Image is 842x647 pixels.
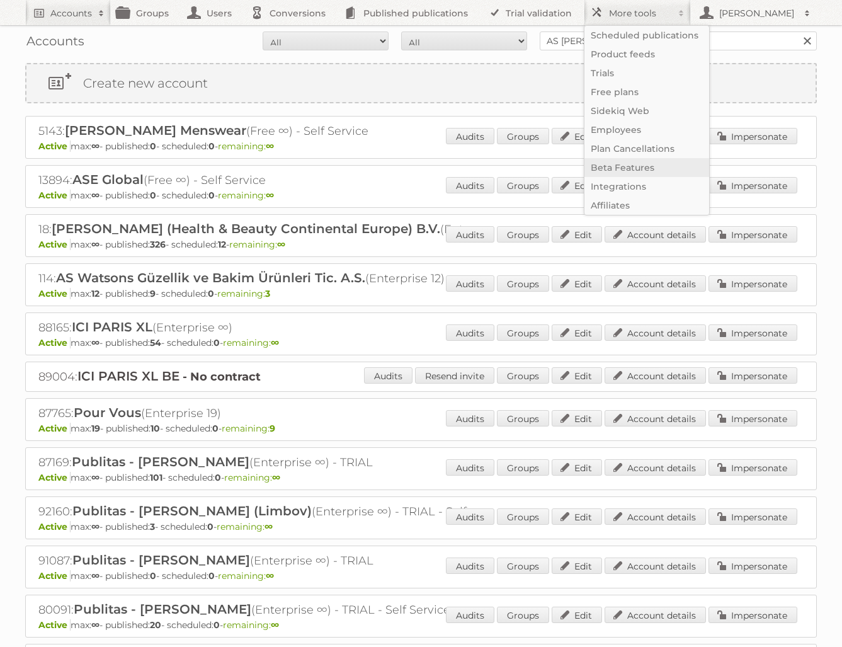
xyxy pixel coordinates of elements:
[605,367,706,384] a: Account details
[38,619,804,631] p: max: - published: - scheduled: -
[497,275,549,292] a: Groups
[229,239,285,250] span: remaining:
[708,226,797,243] a: Impersonate
[91,288,100,299] strong: 12
[38,140,71,152] span: Active
[446,177,494,193] a: Audits
[91,570,100,581] strong: ∞
[584,177,709,196] a: Integrations
[584,26,709,45] a: Scheduled publications
[208,140,215,152] strong: 0
[91,423,100,434] strong: 19
[208,570,215,581] strong: 0
[91,619,100,631] strong: ∞
[446,607,494,623] a: Audits
[38,472,71,483] span: Active
[446,324,494,341] a: Audits
[215,472,221,483] strong: 0
[605,607,706,623] a: Account details
[38,553,479,569] h2: 91087: (Enterprise ∞) - TRIAL
[708,459,797,476] a: Impersonate
[212,423,219,434] strong: 0
[91,337,100,348] strong: ∞
[552,226,602,243] a: Edit
[272,472,280,483] strong: ∞
[497,410,549,427] a: Groups
[218,190,274,201] span: remaining:
[38,405,479,421] h2: 87765: (Enterprise 19)
[270,423,275,434] strong: 9
[552,324,602,341] a: Edit
[552,367,602,384] a: Edit
[708,607,797,623] a: Impersonate
[72,454,249,469] span: Publitas - [PERSON_NAME]
[266,570,274,581] strong: ∞
[708,177,797,193] a: Impersonate
[266,140,274,152] strong: ∞
[52,221,440,236] span: [PERSON_NAME] (Health & Beauty Continental Europe) B.V.
[497,459,549,476] a: Groups
[552,459,602,476] a: Edit
[91,472,100,483] strong: ∞
[150,521,155,532] strong: 3
[708,558,797,574] a: Impersonate
[91,521,100,532] strong: ∞
[708,410,797,427] a: Impersonate
[584,83,709,101] a: Free plans
[277,239,285,250] strong: ∞
[364,367,412,384] a: Audits
[271,619,279,631] strong: ∞
[716,7,798,20] h2: [PERSON_NAME]
[584,120,709,139] a: Employees
[38,521,804,532] p: max: - published: - scheduled: -
[91,239,100,250] strong: ∞
[708,367,797,384] a: Impersonate
[584,158,709,177] a: Beta Features
[552,410,602,427] a: Edit
[584,45,709,64] a: Product feeds
[38,190,71,201] span: Active
[552,128,602,144] a: Edit
[605,226,706,243] a: Account details
[150,190,156,201] strong: 0
[223,337,279,348] span: remaining:
[38,472,804,483] p: max: - published: - scheduled: -
[183,370,261,384] strong: - No contract
[552,558,602,574] a: Edit
[38,602,479,618] h2: 80091: (Enterprise ∞) - TRIAL - Self Service
[38,337,804,348] p: max: - published: - scheduled: -
[38,370,261,384] a: 89004:ICI PARIS XL BE - No contract
[38,221,479,238] h2: 18: (Enterprise ∞)
[91,140,100,152] strong: ∞
[56,270,365,285] span: AS Watsons Güzellik ve Bakim Ürünleri Tic. A.S.
[609,7,672,20] h2: More tools
[497,558,549,574] a: Groups
[218,570,274,581] span: remaining:
[38,503,479,520] h2: 92160: (Enterprise ∞) - TRIAL - Self Service
[708,275,797,292] a: Impersonate
[224,472,280,483] span: remaining:
[91,190,100,201] strong: ∞
[72,172,144,187] span: ASE Global
[150,337,161,348] strong: 54
[497,607,549,623] a: Groups
[217,288,270,299] span: remaining:
[446,128,494,144] a: Audits
[74,405,141,420] span: Pour Vous
[446,459,494,476] a: Audits
[552,275,602,292] a: Edit
[38,239,804,250] p: max: - published: - scheduled: -
[708,508,797,525] a: Impersonate
[222,423,275,434] span: remaining:
[497,324,549,341] a: Groups
[50,7,92,20] h2: Accounts
[38,337,71,348] span: Active
[708,128,797,144] a: Impersonate
[150,288,156,299] strong: 9
[208,190,215,201] strong: 0
[38,288,804,299] p: max: - published: - scheduled: -
[38,423,71,434] span: Active
[552,177,602,193] a: Edit
[38,239,71,250] span: Active
[207,521,213,532] strong: 0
